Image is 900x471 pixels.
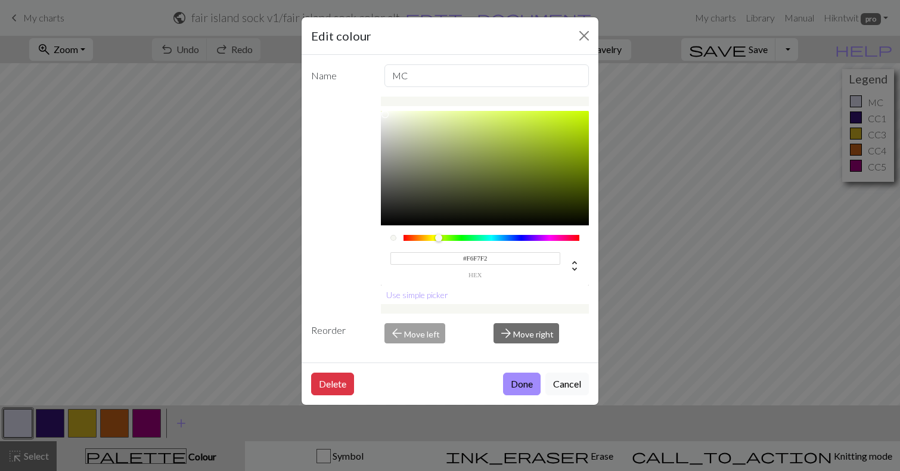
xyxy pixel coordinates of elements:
[381,286,454,304] button: Use simple picker
[499,325,513,342] span: arrow_forward
[311,373,354,395] button: Delete
[545,373,589,395] button: Cancel
[503,373,541,395] button: Done
[390,272,561,278] label: hex
[304,64,377,87] label: Name
[575,26,594,45] button: Close
[494,323,559,343] button: Move right
[304,323,377,343] div: Reorder
[311,27,371,45] h5: Edit colour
